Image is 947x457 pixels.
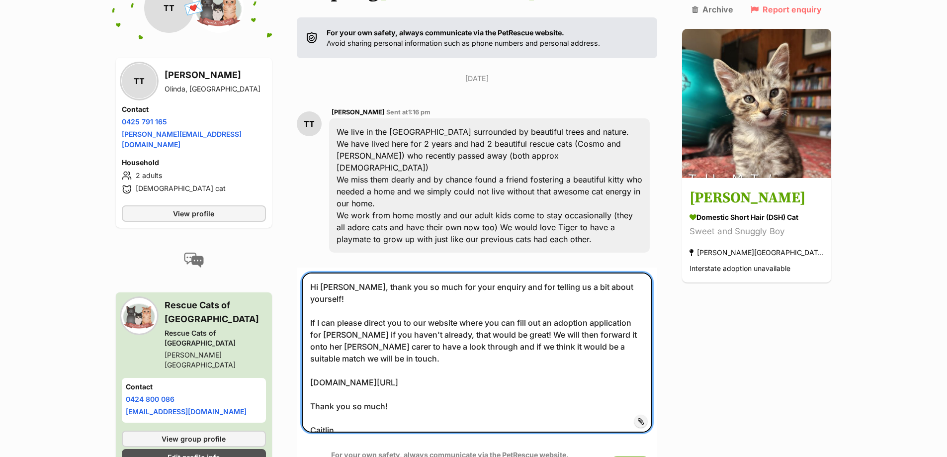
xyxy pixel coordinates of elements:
[165,68,260,82] h3: [PERSON_NAME]
[122,104,266,114] h4: Contact
[122,64,157,98] div: TT
[689,187,824,210] h3: [PERSON_NAME]
[689,265,790,273] span: Interstate adoption unavailable
[689,225,824,239] div: Sweet and Snuggly Boy
[329,118,650,253] div: We live in the [GEOGRAPHIC_DATA] surrounded by beautiful trees and nature. We have lived here for...
[184,253,204,268] img: conversation-icon-4a6f8262b818ee0b60e3300018af0b2d0b884aa5de6e9bcb8d3d4eeb1a70a7c4.svg
[126,382,262,392] h4: Contact
[692,5,733,14] a: Archive
[327,27,600,49] p: Avoid sharing personal information such as phone numbers and personal address.
[408,108,430,116] span: 1:16 pm
[122,130,242,149] a: [PERSON_NAME][EMAIL_ADDRESS][DOMAIN_NAME]
[126,407,247,416] a: [EMAIL_ADDRESS][DOMAIN_NAME]
[332,108,385,116] span: [PERSON_NAME]
[122,183,266,195] li: [DEMOGRAPHIC_DATA] cat
[122,158,266,168] h4: Household
[122,117,167,126] a: 0425 791 165
[327,28,564,37] strong: For your own safety, always communicate via the PetRescue website.
[386,108,430,116] span: Sent at
[162,434,226,444] span: View group profile
[689,246,824,260] div: [PERSON_NAME][GEOGRAPHIC_DATA]
[297,73,658,84] p: [DATE]
[165,84,260,94] div: Olinda, [GEOGRAPHIC_DATA]
[122,298,157,333] img: Rescue Cats of Melbourne profile pic
[173,208,214,219] span: View profile
[122,205,266,222] a: View profile
[689,212,824,223] div: Domestic Short Hair (DSH) Cat
[165,298,266,326] h3: Rescue Cats of [GEOGRAPHIC_DATA]
[165,328,266,348] div: Rescue Cats of [GEOGRAPHIC_DATA]
[297,111,322,136] div: TT
[682,29,831,178] img: Tabby McTat
[165,350,266,370] div: [PERSON_NAME][GEOGRAPHIC_DATA]
[126,395,174,403] a: 0424 800 086
[682,180,831,283] a: [PERSON_NAME] Domestic Short Hair (DSH) Cat Sweet and Snuggly Boy [PERSON_NAME][GEOGRAPHIC_DATA] ...
[122,170,266,182] li: 2 adults
[122,431,266,447] a: View group profile
[751,5,822,14] a: Report enquiry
